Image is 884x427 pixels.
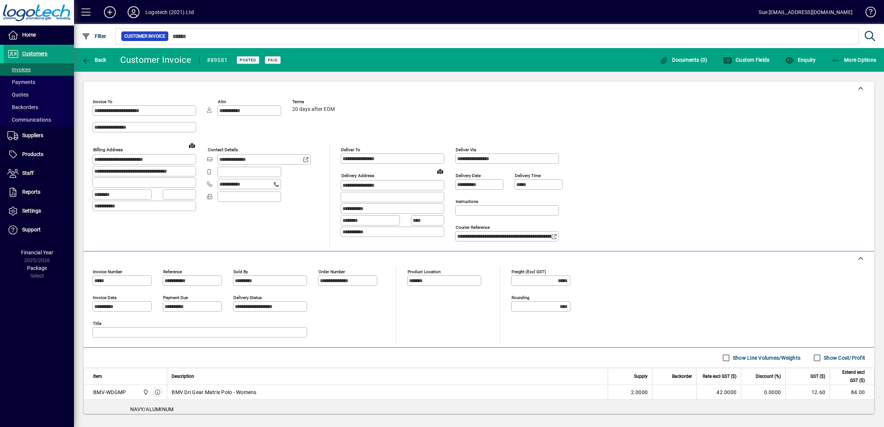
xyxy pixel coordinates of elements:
[233,295,262,300] mat-label: Delivery status
[22,170,34,176] span: Staff
[93,372,102,380] span: Item
[822,354,865,362] label: Show Cost/Profit
[4,101,74,113] a: Backorders
[834,368,865,384] span: Extend excl GST ($)
[4,145,74,164] a: Products
[318,269,345,274] mat-label: Order number
[408,269,441,274] mat-label: Product location
[163,295,188,300] mat-label: Payment due
[93,269,122,274] mat-label: Invoice number
[4,183,74,201] a: Reports
[93,321,101,326] mat-label: Title
[98,6,122,19] button: Add
[4,88,74,101] a: Quotes
[721,53,772,67] button: Custom Fields
[4,26,74,44] a: Home
[785,57,816,63] span: Enquiry
[7,117,51,123] span: Communications
[22,132,43,138] span: Suppliers
[4,221,74,239] a: Support
[7,92,28,98] span: Quotes
[756,372,781,380] span: Discount (%)
[512,269,546,274] mat-label: Freight (excl GST)
[240,58,256,62] span: Posted
[860,1,875,26] a: Knowledge Base
[4,164,74,183] a: Staff
[145,6,194,18] div: Logotech (2021) Ltd
[22,208,41,214] span: Settings
[292,99,337,104] span: Terms
[515,173,541,178] mat-label: Delivery time
[124,33,165,40] span: Customer Invoice
[292,106,335,112] span: 20 days after EOM
[27,265,47,271] span: Package
[80,53,108,67] button: Back
[4,113,74,126] a: Communications
[512,295,529,300] mat-label: Rounding
[631,389,648,396] span: 2.0000
[141,388,149,396] span: Central
[207,54,228,66] div: #89581
[22,51,47,57] span: Customers
[93,99,112,104] mat-label: Invoice To
[703,372,736,380] span: Rate excl GST ($)
[434,165,446,177] a: View on map
[22,151,43,157] span: Products
[120,54,192,66] div: Customer Invoice
[22,227,41,233] span: Support
[172,372,194,380] span: Description
[74,53,115,67] app-page-header-button: Back
[672,372,692,380] span: Backorder
[22,189,40,195] span: Reports
[456,173,481,178] mat-label: Delivery date
[785,385,830,400] td: 12.60
[741,385,785,400] td: 0.0000
[759,6,853,18] div: Sue [EMAIL_ADDRESS][DOMAIN_NAME]
[456,147,476,152] mat-label: Deliver via
[7,79,35,85] span: Payments
[4,202,74,220] a: Settings
[21,250,53,255] span: Financial Year
[4,126,74,145] a: Suppliers
[93,389,126,396] div: BMV-WDGMP
[84,400,874,426] div: NAVY/ALUMINUM 2 x size 8
[93,295,117,300] mat-label: Invoice date
[122,6,145,19] button: Profile
[163,269,182,274] mat-label: Reference
[172,389,256,396] span: BMV Dri Gear Matrix Polo - Womens
[830,53,878,67] button: More Options
[634,372,648,380] span: Supply
[4,63,74,76] a: Invoices
[233,269,248,274] mat-label: Sold by
[82,57,107,63] span: Back
[22,32,36,38] span: Home
[80,30,108,43] button: Filter
[658,53,709,67] button: Documents (0)
[4,76,74,88] a: Payments
[723,57,770,63] span: Custom Fields
[831,57,877,63] span: More Options
[456,199,478,204] mat-label: Instructions
[810,372,825,380] span: GST ($)
[268,58,278,62] span: Paid
[7,67,31,72] span: Invoices
[659,57,708,63] span: Documents (0)
[701,389,736,396] div: 42.0000
[218,99,226,104] mat-label: Attn
[341,147,360,152] mat-label: Deliver To
[783,53,817,67] button: Enquiry
[186,139,198,151] a: View on map
[731,354,800,362] label: Show Line Volumes/Weights
[456,225,490,230] mat-label: Courier Reference
[7,104,38,110] span: Backorders
[82,33,107,39] span: Filter
[830,385,874,400] td: 84.00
